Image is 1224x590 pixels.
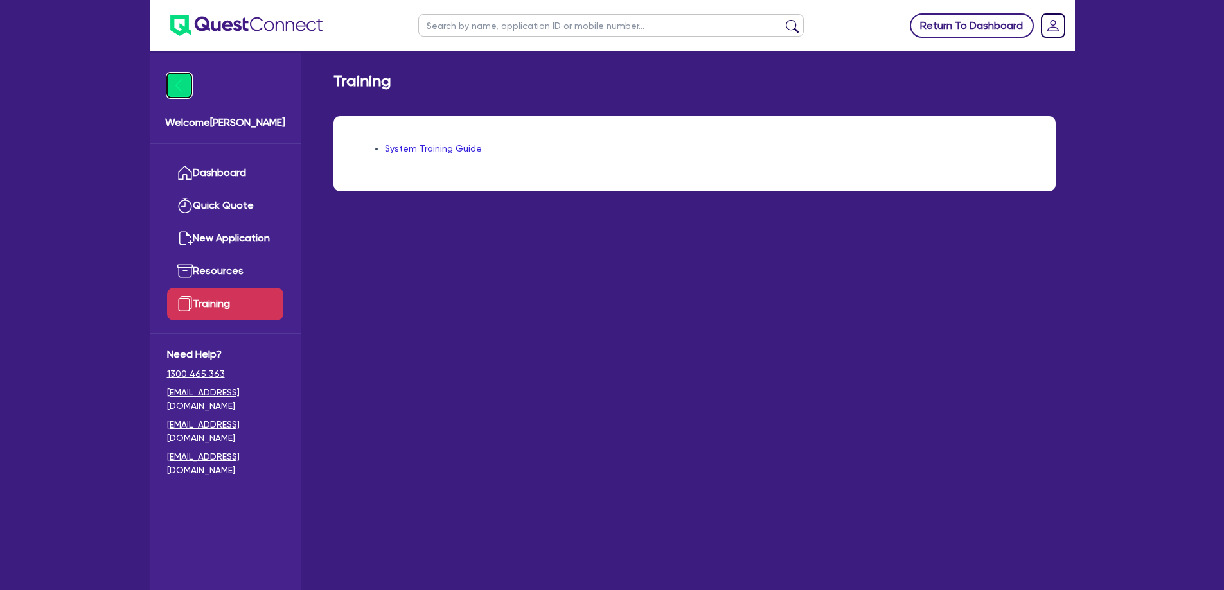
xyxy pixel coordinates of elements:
[167,288,283,320] a: Training
[167,386,283,413] a: [EMAIL_ADDRESS][DOMAIN_NAME]
[165,115,285,130] span: Welcome [PERSON_NAME]
[910,13,1034,38] a: Return To Dashboard
[177,230,193,246] img: new-application
[1036,9,1070,42] a: Dropdown toggle
[167,347,283,362] span: Need Help?
[167,418,283,445] a: [EMAIL_ADDRESS][DOMAIN_NAME]
[167,189,283,222] a: Quick Quote
[167,222,283,255] a: New Application
[418,14,804,37] input: Search by name, application ID or mobile number...
[167,369,225,379] tcxspan: Call 1300 465 363 via 3CX
[170,15,323,36] img: quest-connect-logo-blue
[167,255,283,288] a: Resources
[177,296,193,311] img: training
[177,198,193,213] img: quick-quote
[385,143,482,153] a: System Training Guide
[333,72,391,91] h2: Training
[167,73,191,98] img: icon-menu-close
[167,157,283,189] a: Dashboard
[167,450,283,477] a: [EMAIL_ADDRESS][DOMAIN_NAME]
[177,263,193,279] img: resources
